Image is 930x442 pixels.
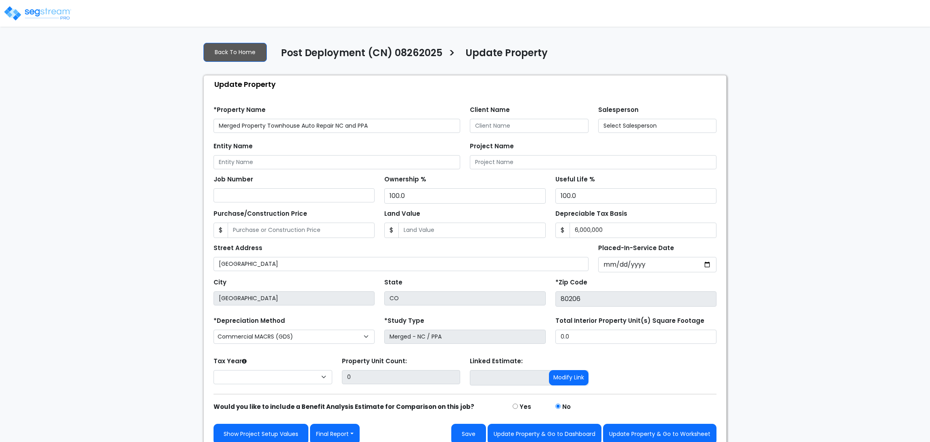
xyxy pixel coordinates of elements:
[448,46,455,62] h3: >
[342,370,461,384] input: Building Count
[214,257,589,271] input: Street Address
[555,291,716,307] input: Zip Code
[555,278,587,287] label: *Zip Code
[214,223,228,238] span: $
[214,357,247,366] label: Tax Year
[555,330,716,344] input: total square foot
[384,223,399,238] span: $
[470,119,589,133] input: Client Name
[342,357,407,366] label: Property Unit Count:
[3,5,72,21] img: logo_pro_r.png
[549,370,589,385] button: Modify Link
[214,402,474,411] strong: Would you like to include a Benefit Analysis Estimate for Comparison on this job?
[203,43,267,62] a: Back To Home
[470,357,523,366] label: Linked Estimate:
[281,47,442,61] h4: Post Deployment (CN) 08262025
[570,223,716,238] input: 0.00
[465,47,548,61] h4: Update Property
[275,47,442,64] a: Post Deployment (CN) 08262025
[470,155,716,169] input: Project Name
[208,76,726,93] div: Update Property
[214,175,253,184] label: Job Number
[384,278,402,287] label: State
[214,244,262,253] label: Street Address
[470,142,514,151] label: Project Name
[598,244,674,253] label: Placed-In-Service Date
[384,175,426,184] label: Ownership %
[519,402,531,412] label: Yes
[470,105,510,115] label: Client Name
[384,316,424,326] label: *Study Type
[555,188,716,204] input: Depreciation
[214,209,307,219] label: Purchase/Construction Price
[384,188,545,204] input: Ownership
[459,47,548,64] a: Update Property
[555,223,570,238] span: $
[214,278,226,287] label: City
[598,105,639,115] label: Salesperson
[384,209,420,219] label: Land Value
[214,119,460,133] input: Property Name
[555,209,627,219] label: Depreciable Tax Basis
[214,105,266,115] label: *Property Name
[555,175,595,184] label: Useful Life %
[214,155,460,169] input: Entity Name
[214,316,285,326] label: *Depreciation Method
[214,142,253,151] label: Entity Name
[228,223,375,238] input: Purchase or Construction Price
[555,316,704,326] label: Total Interior Property Unit(s) Square Footage
[562,402,571,412] label: No
[398,223,545,238] input: Land Value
